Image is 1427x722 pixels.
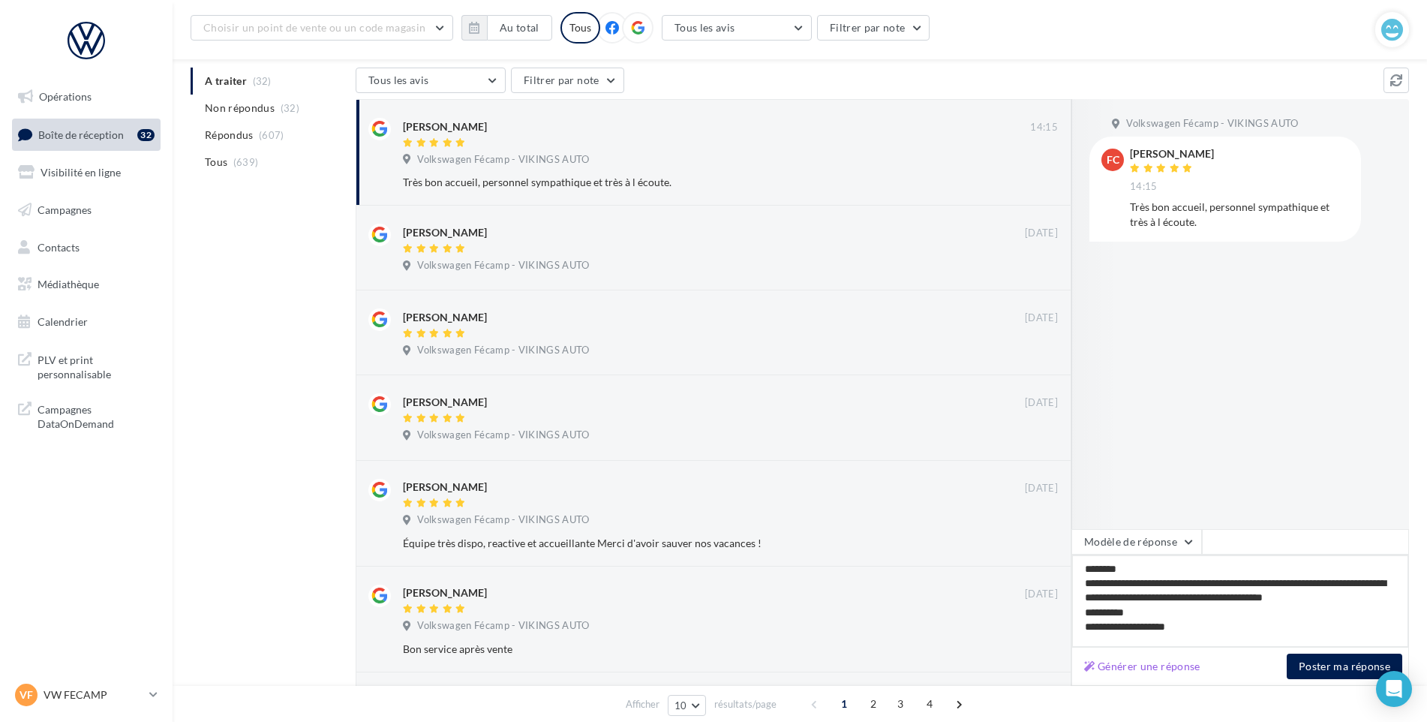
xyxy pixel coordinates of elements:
a: Campagnes [9,194,164,226]
button: Choisir un point de vente ou un code magasin [191,15,453,41]
span: 14:15 [1130,180,1158,194]
span: Campagnes DataOnDemand [38,399,155,432]
a: Campagnes DataOnDemand [9,393,164,438]
button: Générer une réponse [1078,657,1206,675]
span: 14:15 [1030,121,1058,134]
div: 32 [137,129,155,141]
div: [PERSON_NAME] [403,310,487,325]
span: 3 [888,692,912,716]
span: Tous les avis [674,21,735,34]
span: [DATE] [1025,482,1058,495]
span: Choisir un point de vente ou un code magasin [203,21,425,34]
span: Opérations [39,90,92,103]
a: Contacts [9,232,164,263]
span: Calendrier [38,315,88,328]
span: Non répondus [205,101,275,116]
span: Médiathèque [38,278,99,290]
div: Équipe très dispo, reactive et accueillante Merci d'avoir sauver nos vacances ! [403,536,960,551]
span: Volkswagen Fécamp - VIKINGS AUTO [417,153,589,167]
span: Contacts [38,240,80,253]
span: Boîte de réception [38,128,124,140]
a: VF VW FECAMP [12,681,161,709]
span: 1 [832,692,856,716]
span: Répondus [205,128,254,143]
a: Opérations [9,81,164,113]
div: [PERSON_NAME] [403,119,487,134]
button: Modèle de réponse [1071,529,1202,555]
span: (607) [259,129,284,141]
button: Poster ma réponse [1287,654,1402,679]
span: Volkswagen Fécamp - VIKINGS AUTO [417,513,589,527]
a: Calendrier [9,306,164,338]
span: VF [20,687,33,702]
span: Fc [1107,152,1119,167]
button: Filtrer par note [817,15,930,41]
span: résultats/page [714,697,777,711]
div: Tous [560,12,600,44]
span: [DATE] [1025,227,1058,240]
span: Volkswagen Fécamp - VIKINGS AUTO [417,429,589,442]
span: Tous [205,155,227,170]
button: Au total [487,15,552,41]
div: Bon service après vente [403,642,960,657]
div: Très bon accueil, personnel sympathique et très à l écoute. [1130,200,1349,230]
div: [PERSON_NAME] [403,395,487,410]
span: (639) [233,156,259,168]
div: Très bon accueil, personnel sympathique et très à l écoute. [403,175,960,190]
a: Boîte de réception32 [9,119,164,151]
span: [DATE] [1025,311,1058,325]
p: VW FECAMP [44,687,143,702]
span: Visibilité en ligne [41,166,121,179]
div: Open Intercom Messenger [1376,671,1412,707]
span: 2 [861,692,885,716]
button: Au total [461,15,552,41]
span: Tous les avis [368,74,429,86]
a: PLV et print personnalisable [9,344,164,388]
span: Campagnes [38,203,92,216]
span: 4 [918,692,942,716]
span: Volkswagen Fécamp - VIKINGS AUTO [417,259,589,272]
a: Visibilité en ligne [9,157,164,188]
span: (32) [281,102,299,114]
span: [DATE] [1025,588,1058,601]
div: [PERSON_NAME] [403,225,487,240]
div: [PERSON_NAME] [403,585,487,600]
span: Volkswagen Fécamp - VIKINGS AUTO [417,619,589,633]
div: [PERSON_NAME] [403,480,487,495]
span: Volkswagen Fécamp - VIKINGS AUTO [417,344,589,357]
span: Afficher [626,697,659,711]
button: Filtrer par note [511,68,624,93]
span: PLV et print personnalisable [38,350,155,382]
span: [DATE] [1025,396,1058,410]
span: Volkswagen Fécamp - VIKINGS AUTO [1126,117,1298,131]
button: Tous les avis [356,68,506,93]
button: Tous les avis [662,15,812,41]
a: Médiathèque [9,269,164,300]
button: 10 [668,695,706,716]
span: 10 [674,699,687,711]
div: [PERSON_NAME] [1130,149,1214,159]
